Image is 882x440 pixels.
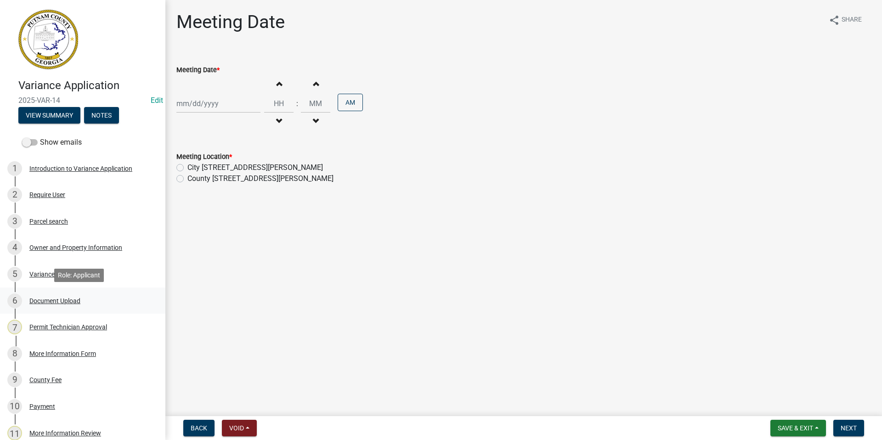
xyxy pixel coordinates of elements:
label: Meeting Date [176,67,220,73]
div: 10 [7,399,22,414]
div: Permit Technician Approval [29,324,107,330]
span: Share [842,15,862,26]
div: 9 [7,372,22,387]
div: Require User [29,192,65,198]
button: Void [222,420,257,436]
button: shareShare [821,11,869,29]
img: Putnam County, Georgia [18,10,78,69]
div: Role: Applicant [54,269,104,282]
label: Meeting Location [176,154,232,160]
div: 3 [7,214,22,229]
span: Next [841,424,857,432]
label: County [STREET_ADDRESS][PERSON_NAME] [187,173,334,184]
div: Owner and Property Information [29,244,122,251]
button: Notes [84,107,119,124]
wm-modal-confirm: Edit Application Number [151,96,163,105]
div: Parcel search [29,218,68,225]
div: 7 [7,320,22,334]
div: More Information Review [29,430,101,436]
div: 5 [7,267,22,282]
div: Payment [29,403,55,410]
button: AM [338,94,363,111]
wm-modal-confirm: Summary [18,112,80,119]
input: Minutes [301,94,330,113]
input: mm/dd/yyyy [176,94,260,113]
button: Back [183,420,215,436]
div: Introduction to Variance Application [29,165,132,172]
div: Document Upload [29,298,80,304]
button: Next [833,420,864,436]
div: County Fee [29,377,62,383]
h1: Meeting Date [176,11,285,33]
label: City [STREET_ADDRESS][PERSON_NAME] [187,162,323,173]
i: share [829,15,840,26]
a: Edit [151,96,163,105]
input: Hours [264,94,294,113]
div: 4 [7,240,22,255]
div: 2 [7,187,22,202]
div: 8 [7,346,22,361]
span: 2025-VAR-14 [18,96,147,105]
div: Variance [29,271,55,277]
div: : [294,98,301,109]
span: Save & Exit [778,424,813,432]
button: View Summary [18,107,80,124]
div: More Information Form [29,350,96,357]
button: Save & Exit [770,420,826,436]
div: 6 [7,293,22,308]
span: Void [229,424,244,432]
label: Show emails [22,137,82,148]
div: 1 [7,161,22,176]
wm-modal-confirm: Notes [84,112,119,119]
h4: Variance Application [18,79,158,92]
span: Back [191,424,207,432]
